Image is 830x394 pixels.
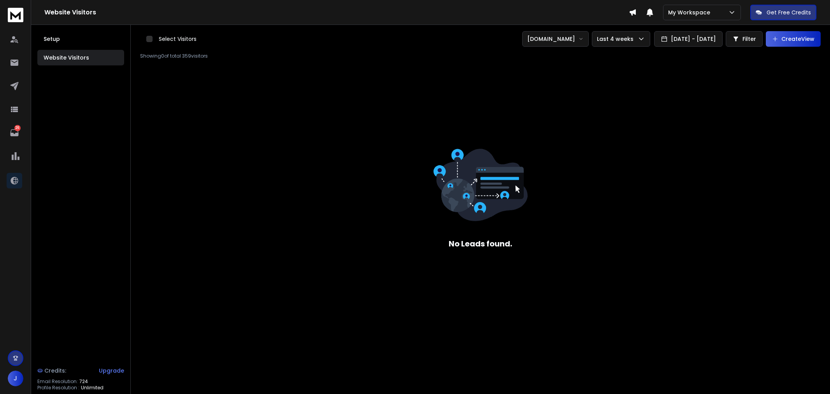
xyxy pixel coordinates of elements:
[802,367,820,386] iframe: Intercom live chat
[597,35,637,43] p: Last 4 weeks
[767,9,811,16] p: Get Free Credits
[8,371,23,386] button: J
[37,363,124,378] a: Credits:Upgrade
[37,31,124,47] button: Setup
[81,385,104,391] span: Unlimited
[7,125,22,141] a: 26
[766,31,821,47] button: CreateView
[750,5,816,20] button: Get Free Credits
[37,385,79,391] p: Profile Resolution :
[449,238,512,249] h3: No Leads found.
[522,31,589,47] button: [DOMAIN_NAME]
[14,125,21,131] p: 26
[592,31,650,47] button: Last 4 weeks
[79,378,88,385] span: 724
[654,31,723,47] button: [DATE] - [DATE]
[44,8,629,17] h1: Website Visitors
[37,378,78,385] p: Email Resolution:
[140,53,821,59] p: Showing 0 of total 359 visitors
[726,31,763,47] button: Filter
[668,9,713,16] p: My Workspace
[44,367,66,375] span: Credits:
[8,8,23,22] img: logo
[159,35,197,43] p: Select Visitors
[99,367,124,375] div: Upgrade
[37,50,124,65] button: Website Visitors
